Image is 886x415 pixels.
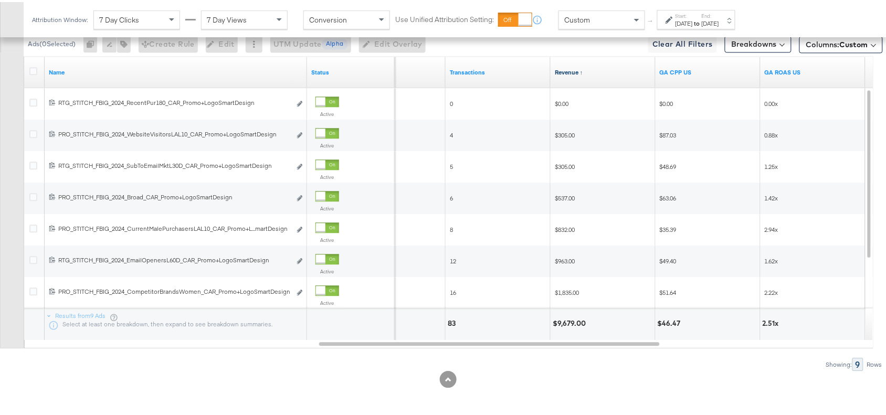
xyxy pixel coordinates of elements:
span: 0.88x [765,129,778,137]
div: PRO_STITCH_FBIG_2024_CompetitorBrandsWomen_CAR_Promo+LogoSmartDesign [58,285,291,294]
span: 0 [450,98,453,105]
div: Attribution Window: [31,14,88,22]
label: Active [315,297,339,304]
span: 7 Day Views [207,13,247,23]
button: Clear All Filters [648,34,717,50]
div: RTG_STITCH_FBIG_2024_EmailOpenersL60D_CAR_Promo+LogoSmartDesign [58,254,291,262]
span: Custom [840,38,868,47]
label: Active [315,140,339,147]
span: $63.06 [660,192,677,200]
span: 1.42x [765,192,778,200]
span: Conversion [309,13,347,23]
span: Clear All Filters [652,36,713,49]
a: GA Revenue/Spend [765,66,861,75]
div: 0 [83,34,102,50]
span: 1.25x [765,161,778,168]
div: PRO_STITCH_FBIG_2024_CurrentMalePurchasersLAL10_CAR_Promo+L...martDesign [58,222,291,231]
button: Columns:Custom [799,34,883,51]
a: Spend/GA Transactions [660,66,756,75]
span: 2.22x [765,286,778,294]
a: Ad Name. [49,66,303,75]
span: $87.03 [660,129,677,137]
span: Custom [564,13,590,23]
button: Breakdowns [725,34,792,50]
div: RTG_STITCH_FBIG_2024_RecentPur180_CAR_Promo+LogoSmartDesign [58,97,291,105]
span: 16 [450,286,456,294]
label: Start: [676,10,693,17]
span: $832.00 [555,224,575,231]
label: Use Unified Attribution Setting: [395,13,494,23]
span: 5 [450,161,453,168]
span: 1.62x [765,255,778,263]
div: PRO_STITCH_FBIG_2024_WebsiteVisitorsLAL10_CAR_Promo+LogoSmartDesign [58,128,291,136]
div: 9 [852,356,863,369]
div: Rows [867,359,883,366]
span: ↑ [646,18,656,22]
div: Showing: [826,359,852,366]
span: 7 Day Clicks [99,13,139,23]
div: $9,679.00 [553,316,589,326]
label: Active [315,172,339,178]
span: $0.00 [555,98,568,105]
span: 0.00x [765,98,778,105]
a: Transaction Revenue - The total sale revenue (excluding shipping and tax) of the transaction [555,66,651,75]
span: $963.00 [555,255,575,263]
div: [DATE] [676,17,693,26]
label: Active [315,203,339,210]
span: 4 [450,129,453,137]
span: $35.39 [660,224,677,231]
span: $0.00 [660,98,673,105]
span: 6 [450,192,453,200]
label: End: [702,10,719,17]
span: $48.69 [660,161,677,168]
div: 2.51x [763,316,782,326]
div: PRO_STITCH_FBIG_2024_Broad_CAR_Promo+LogoSmartDesign [58,191,291,199]
span: 12 [450,255,456,263]
label: Active [315,235,339,241]
div: [DATE] [702,17,719,26]
span: $51.64 [660,286,677,294]
div: RTG_STITCH_FBIG_2024_SubToEmailMktL30D_CAR_Promo+LogoSmartDesign [58,159,291,168]
span: 8 [450,224,453,231]
a: Shows the current state of your Ad. [311,66,391,75]
div: Ads ( 0 Selected) [28,37,76,47]
span: $305.00 [555,161,575,168]
span: $537.00 [555,192,575,200]
strong: to [693,17,702,25]
span: $1,835.00 [555,286,579,294]
span: Columns: [806,37,868,48]
div: $46.47 [658,316,684,326]
a: Transactions - The total number of transactions [450,66,546,75]
span: $305.00 [555,129,575,137]
label: Active [315,266,339,273]
span: 2.94x [765,224,778,231]
label: Active [315,109,339,115]
span: $49.40 [660,255,677,263]
div: 83 [448,316,459,326]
